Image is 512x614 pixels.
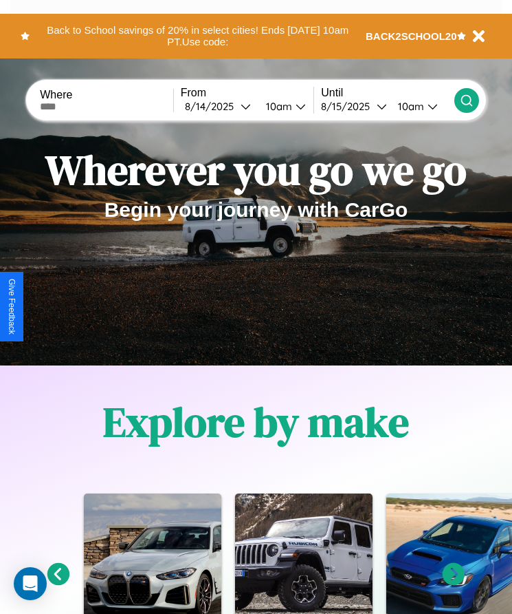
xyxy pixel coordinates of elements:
[103,394,409,450] h1: Explore by make
[255,99,314,114] button: 10am
[181,99,255,114] button: 8/14/2025
[185,100,241,113] div: 8 / 14 / 2025
[391,100,427,113] div: 10am
[387,99,454,114] button: 10am
[40,89,173,101] label: Where
[366,30,457,42] b: BACK2SCHOOL20
[259,100,296,113] div: 10am
[14,567,47,600] div: Open Intercom Messenger
[30,21,366,52] button: Back to School savings of 20% in select cities! Ends [DATE] 10am PT.Use code:
[7,279,16,335] div: Give Feedback
[181,87,314,99] label: From
[321,100,377,113] div: 8 / 15 / 2025
[321,87,454,99] label: Until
